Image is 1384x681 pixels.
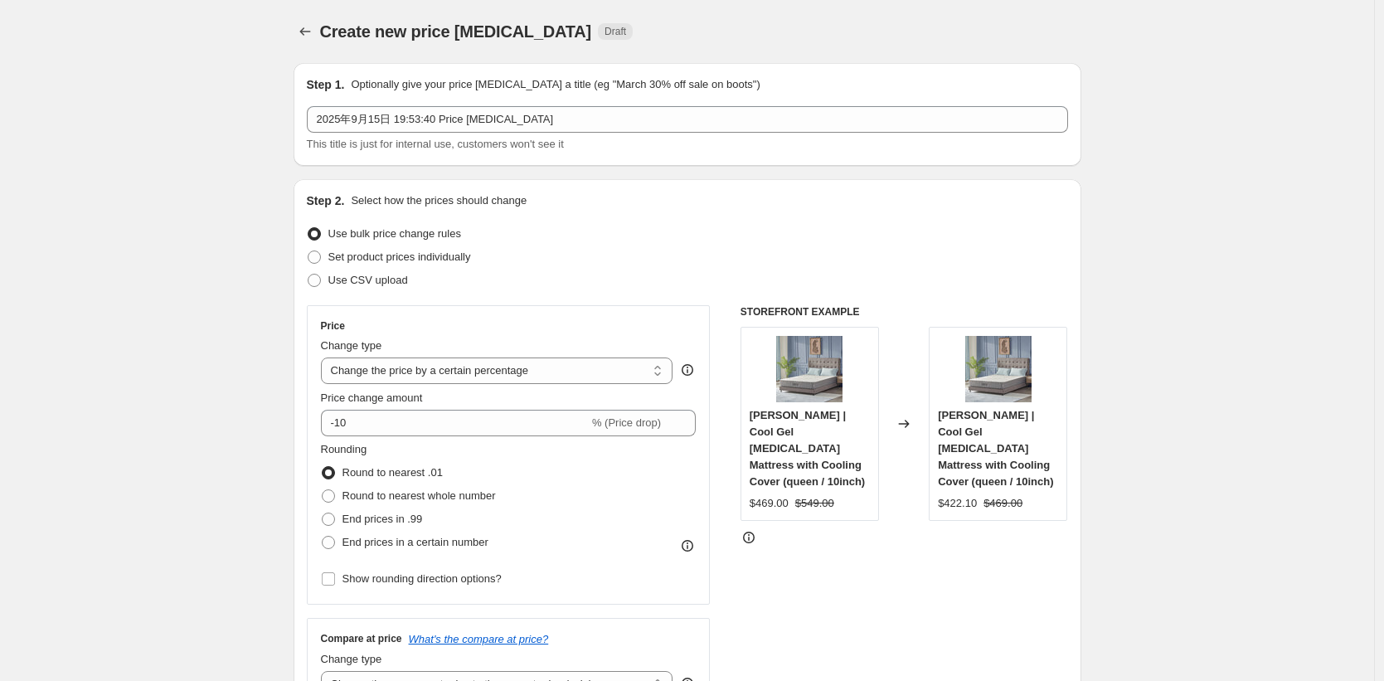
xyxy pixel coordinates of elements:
div: help [679,362,696,378]
p: Select how the prices should change [351,192,527,209]
button: What's the compare at price? [409,633,549,645]
h2: Step 1. [307,76,345,93]
span: This title is just for internal use, customers won't see it [307,138,564,150]
div: $469.00 [750,495,789,512]
strike: $549.00 [795,495,834,512]
h3: Compare at price [321,632,402,645]
h2: Step 2. [307,192,345,209]
span: End prices in .99 [342,513,423,525]
span: End prices in a certain number [342,536,488,548]
span: Show rounding direction options? [342,572,502,585]
span: Round to nearest .01 [342,466,443,479]
img: 9a3d43f4-e9c2-4c65-b832-8ee546666f21.7af95174c055b34ce056da7847ed1f7a_80x.jpg [965,336,1032,402]
span: Draft [605,25,626,38]
span: [PERSON_NAME] | Cool Gel [MEDICAL_DATA] Mattress with Cooling Cover (queen / 10inch) [750,409,865,488]
span: Create new price [MEDICAL_DATA] [320,22,592,41]
span: Round to nearest whole number [342,489,496,502]
strike: $469.00 [983,495,1022,512]
div: $422.10 [938,495,977,512]
span: Change type [321,653,382,665]
span: Use bulk price change rules [328,227,461,240]
img: 9a3d43f4-e9c2-4c65-b832-8ee546666f21.7af95174c055b34ce056da7847ed1f7a_80x.jpg [776,336,843,402]
h3: Price [321,319,345,333]
span: % (Price drop) [592,416,661,429]
button: Price change jobs [294,20,317,43]
span: Rounding [321,443,367,455]
span: Price change amount [321,392,423,404]
span: [PERSON_NAME] | Cool Gel [MEDICAL_DATA] Mattress with Cooling Cover (queen / 10inch) [938,409,1053,488]
span: Change type [321,339,382,352]
p: Optionally give your price [MEDICAL_DATA] a title (eg "March 30% off sale on boots") [351,76,760,93]
span: Use CSV upload [328,274,408,286]
input: -15 [321,410,589,436]
span: Set product prices individually [328,251,471,263]
h6: STOREFRONT EXAMPLE [741,305,1068,319]
input: 30% off holiday sale [307,106,1068,133]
